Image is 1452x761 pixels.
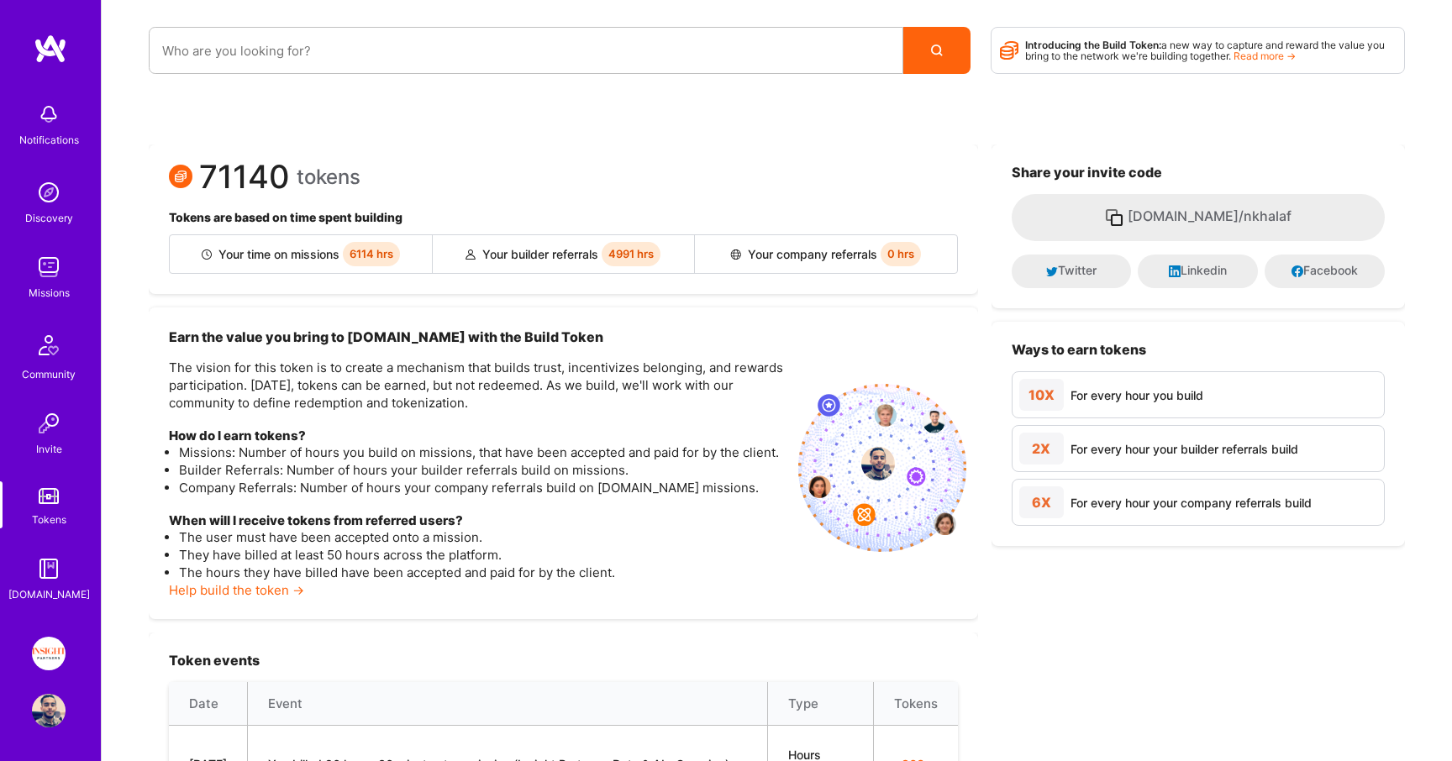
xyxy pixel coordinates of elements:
[162,29,890,72] input: overall type: UNKNOWN_TYPE server type: NO_SERVER_DATA heuristic type: UNKNOWN_TYPE label: Who ar...
[179,443,785,461] li: Missions: Number of hours you build on missions, that have been accepted and paid for by the client.
[1292,265,1303,277] i: icon Facebook
[169,328,785,346] h3: Earn the value you bring to [DOMAIN_NAME] with the Build Token
[169,653,958,669] h3: Token events
[39,488,59,504] img: tokens
[169,428,785,443] h4: How do I earn tokens?
[1071,494,1312,512] div: For every hour your company referrals build
[169,513,785,528] h4: When will I receive tokens from referred users?
[798,384,966,552] img: invite
[22,365,76,383] div: Community
[1104,207,1124,228] i: icon Copy
[1019,486,1064,518] div: 6X
[602,242,660,266] span: 4991 hrs
[881,242,921,266] span: 0 hrs
[179,546,785,564] li: They have billed at least 50 hours across the platform.
[297,168,360,186] span: tokens
[36,440,62,458] div: Invite
[32,637,66,670] img: Insight Partners: Data & AI - Sourcing
[433,235,696,273] div: Your builder referrals
[32,552,66,585] img: guide book
[25,209,73,227] div: Discovery
[343,242,400,266] span: 6114 hrs
[32,407,66,440] img: Invite
[1169,265,1181,277] i: icon LinkedInDark
[169,359,785,412] p: The vision for this token is to create a mechanism that builds trust, incentivizes belonging, and...
[1012,165,1385,181] h3: Share your invite code
[1012,194,1385,241] button: [DOMAIN_NAME]/nkhalaf
[1234,50,1296,62] a: Read more →
[34,34,67,64] img: logo
[179,528,785,546] li: The user must have been accepted onto a mission.
[29,325,69,365] img: Community
[169,682,248,726] th: Date
[8,585,90,603] div: [DOMAIN_NAME]
[767,682,873,726] th: Type
[199,168,290,186] span: 71140
[169,165,192,188] img: Token icon
[1019,379,1064,411] div: 10X
[170,235,433,273] div: Your time on missions
[32,250,66,284] img: teamwork
[1138,255,1258,288] button: Linkedin
[32,97,66,131] img: bell
[1025,39,1161,51] strong: Introducing the Build Token:
[169,211,958,225] h4: Tokens are based on time spent building
[179,564,785,581] li: The hours they have billed have been accepted and paid for by the client.
[1265,255,1385,288] button: Facebook
[19,131,79,149] div: Notifications
[873,682,958,726] th: Tokens
[730,249,741,260] img: Company referral icon
[32,511,66,528] div: Tokens
[1025,39,1385,62] span: a new way to capture and reward the value you bring to the network we're building together.
[1071,386,1203,404] div: For every hour you build
[861,447,895,480] img: profile
[28,694,70,727] a: User Avatar
[179,461,785,479] li: Builder Referrals: Number of hours your builder referrals build on missions.
[1046,265,1058,277] i: icon Twitter
[179,479,785,496] li: Company Referrals: Number of hours your company referrals build on [DOMAIN_NAME] missions.
[28,637,70,670] a: Insight Partners: Data & AI - Sourcing
[1012,342,1385,358] h3: Ways to earn tokens
[1000,34,1018,66] i: icon Points
[29,284,70,302] div: Missions
[32,176,66,209] img: discovery
[169,582,304,598] a: Help build the token →
[1012,255,1132,288] button: Twitter
[695,235,957,273] div: Your company referrals
[202,249,212,260] img: Builder icon
[1019,433,1064,464] div: 2X
[1071,440,1298,458] div: For every hour your builder referrals build
[32,694,66,727] img: User Avatar
[466,249,476,260] img: Builder referral icon
[248,682,768,726] th: Event
[931,45,943,56] i: icon Search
